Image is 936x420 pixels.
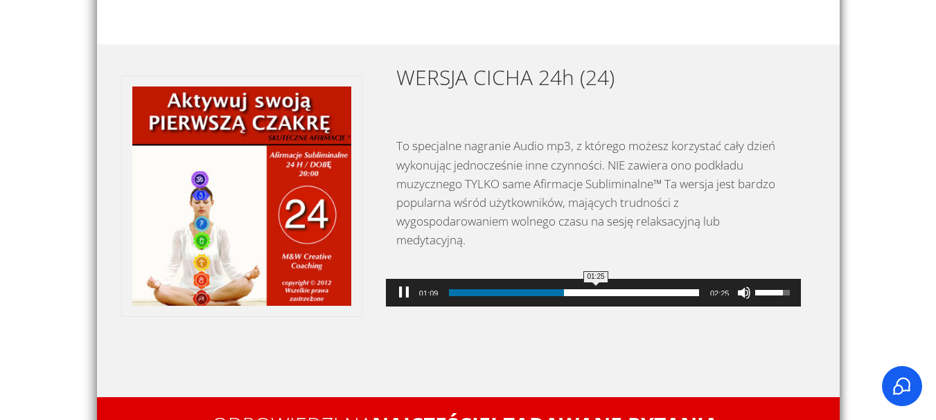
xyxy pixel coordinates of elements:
span: 02:25 [710,289,730,298]
div: Odtwarzacz plików dźwiękowych [386,279,802,307]
button: Zatrzymaj [397,286,411,300]
h4: WERSJA CICHA 24h (24) [396,63,791,106]
p: To specjalne nagranie Audio mp3, z którego możesz korzystać cały dzień wykonując jednocześnie inn... [396,136,791,263]
a: Suwak głośności [755,279,794,304]
button: Wycisz [737,286,751,300]
img: 1-CZAKRA-24h [132,86,351,305]
span: 01:25 [585,273,606,280]
span: 01:09 [419,289,439,298]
